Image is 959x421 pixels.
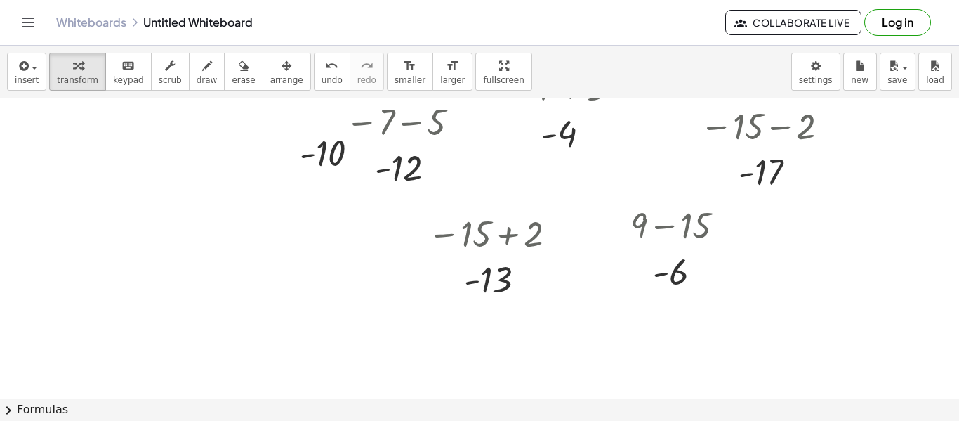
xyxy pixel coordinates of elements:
[387,53,433,91] button: format_sizesmaller
[360,58,373,75] i: redo
[446,58,459,75] i: format_size
[105,53,152,91] button: keyboardkeypad
[791,53,840,91] button: settings
[322,75,343,85] span: undo
[357,75,376,85] span: redo
[151,53,190,91] button: scrub
[56,15,126,30] a: Whiteboards
[880,53,915,91] button: save
[737,16,849,29] span: Collaborate Live
[475,53,531,91] button: fullscreen
[159,75,182,85] span: scrub
[918,53,952,91] button: load
[887,75,907,85] span: save
[432,53,472,91] button: format_sizelarger
[189,53,225,91] button: draw
[232,75,255,85] span: erase
[403,58,416,75] i: format_size
[314,53,350,91] button: undoundo
[851,75,868,85] span: new
[843,53,877,91] button: new
[440,75,465,85] span: larger
[57,75,98,85] span: transform
[49,53,106,91] button: transform
[325,58,338,75] i: undo
[395,75,425,85] span: smaller
[121,58,135,75] i: keyboard
[483,75,524,85] span: fullscreen
[864,9,931,36] button: Log in
[15,75,39,85] span: insert
[17,11,39,34] button: Toggle navigation
[350,53,384,91] button: redoredo
[926,75,944,85] span: load
[197,75,218,85] span: draw
[799,75,833,85] span: settings
[263,53,311,91] button: arrange
[270,75,303,85] span: arrange
[224,53,263,91] button: erase
[7,53,46,91] button: insert
[113,75,144,85] span: keypad
[725,10,861,35] button: Collaborate Live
